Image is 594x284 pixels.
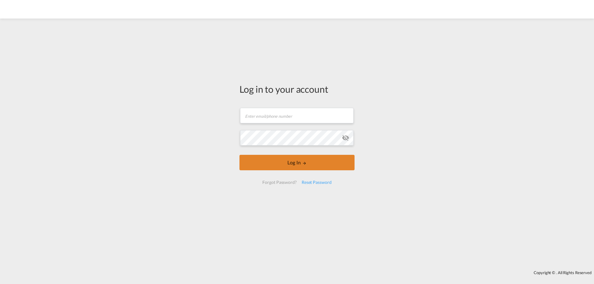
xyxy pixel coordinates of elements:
md-icon: icon-eye-off [342,134,349,142]
div: Reset Password [299,177,334,188]
input: Enter email/phone number [240,108,354,123]
button: LOGIN [239,155,355,170]
div: Forgot Password? [260,177,299,188]
div: Log in to your account [239,83,355,95]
